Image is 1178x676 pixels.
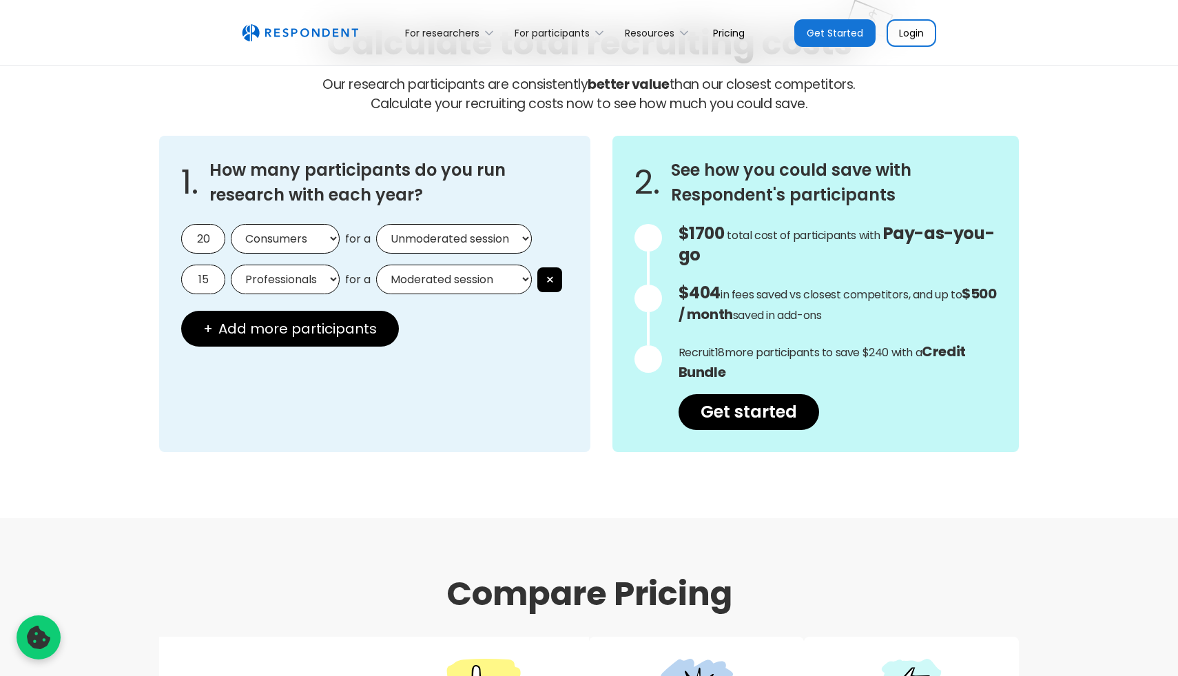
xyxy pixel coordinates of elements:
[617,17,702,49] div: Resources
[159,75,1019,114] p: Our research participants are consistently than our closest competitors.
[679,394,819,430] a: Get started
[537,267,562,292] button: ×
[702,17,756,49] a: Pricing
[625,26,674,40] div: Resources
[634,176,660,190] span: 2.
[679,222,725,245] span: $1700
[148,573,1030,615] h1: Compare Pricing
[203,322,213,336] span: +
[887,19,936,47] a: Login
[242,24,358,42] a: home
[794,19,876,47] a: Get Started
[397,17,507,49] div: For researchers
[671,158,997,207] h3: See how you could save with Respondent's participants
[679,281,721,304] span: $404
[345,273,371,287] span: for a
[181,176,198,190] span: 1.
[218,322,377,336] span: Add more participants
[679,342,997,383] p: Recruit more participants to save $240 with a
[507,17,617,49] div: For participants
[242,24,358,42] img: Untitled UI logotext
[515,26,590,40] div: For participants
[679,283,997,325] p: in fees saved vs closest competitors, and up to saved in add-ons
[588,75,669,94] strong: better value
[371,94,808,113] span: Calculate your recruiting costs now to see how much you could save.
[209,158,568,207] h3: How many participants do you run research with each year?
[727,227,880,243] span: total cost of participants with
[715,345,725,360] span: 18
[345,232,371,246] span: for a
[405,26,479,40] div: For researchers
[679,284,997,324] strong: $500 / month
[181,311,399,347] button: + Add more participants
[679,222,994,266] span: Pay-as-you-go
